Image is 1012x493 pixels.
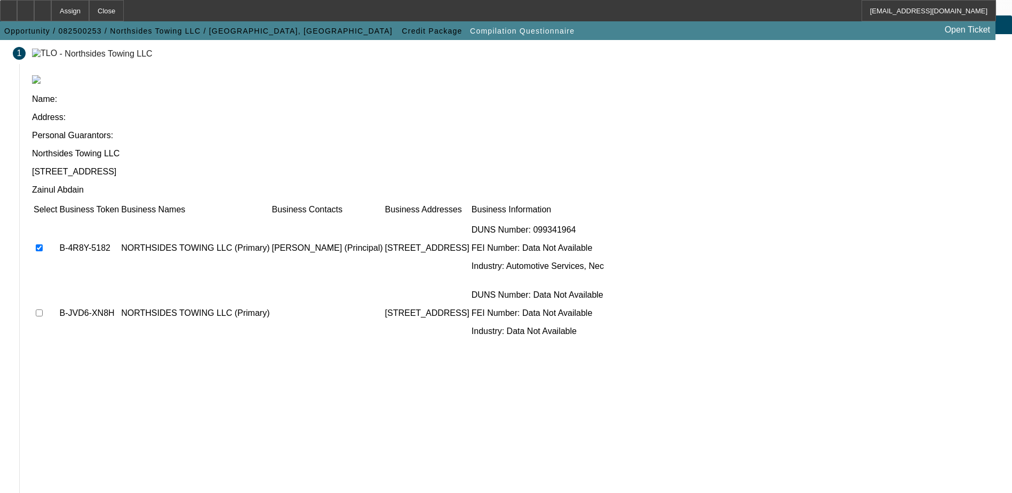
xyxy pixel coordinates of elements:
img: TLO [32,49,57,58]
p: DUNS Number: Data Not Available [472,290,604,300]
img: tlo.png [32,75,41,84]
span: 1 [17,49,22,58]
p: [STREET_ADDRESS] [385,243,469,253]
p: FEI Number: Data Not Available [472,243,604,253]
p: [STREET_ADDRESS] [32,167,999,177]
p: Address: [32,113,999,122]
button: Compilation Questionnaire [467,21,577,41]
p: Zainul Abdain [32,185,999,195]
td: Business Information [471,204,604,215]
td: Business Addresses [385,204,470,215]
p: Personal Guarantors: [32,131,999,140]
td: Business Names [121,204,270,215]
p: DUNS Number: 099341964 [472,225,604,235]
span: Opportunity / 082500253 / Northsides Towing LLC / [GEOGRAPHIC_DATA], [GEOGRAPHIC_DATA] [4,27,393,35]
span: Credit Package [402,27,462,35]
p: [PERSON_NAME] (Principal) [272,243,383,253]
p: [STREET_ADDRESS] [385,308,469,318]
span: Compilation Questionnaire [470,27,575,35]
td: B-4R8Y-5182 [59,216,119,280]
td: Select [33,204,58,215]
p: FEI Number: Data Not Available [472,308,604,318]
p: NORTHSIDES TOWING LLC (Primary) [121,243,269,253]
p: Industry: Automotive Services, Nec [472,261,604,271]
td: Business Token [59,204,119,215]
td: Business Contacts [272,204,384,215]
p: Name: [32,94,999,104]
div: - Northsides Towing LLC [60,49,153,58]
p: Northsides Towing LLC [32,149,999,158]
a: Open Ticket [941,21,994,39]
button: Credit Package [399,21,465,41]
td: B-JVD6-XN8H [59,281,119,345]
p: NORTHSIDES TOWING LLC (Primary) [121,308,269,318]
p: Industry: Data Not Available [472,327,604,336]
